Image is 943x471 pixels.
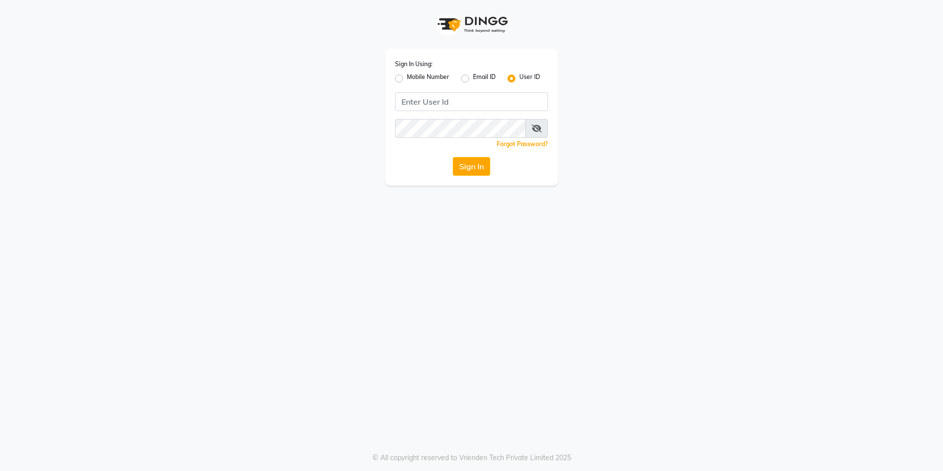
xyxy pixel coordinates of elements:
[395,119,526,138] input: Username
[395,60,433,69] label: Sign In Using:
[453,157,490,176] button: Sign In
[519,73,540,84] label: User ID
[497,140,548,148] a: Forgot Password?
[432,10,511,39] img: logo1.svg
[395,92,548,111] input: Username
[407,73,449,84] label: Mobile Number
[473,73,496,84] label: Email ID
